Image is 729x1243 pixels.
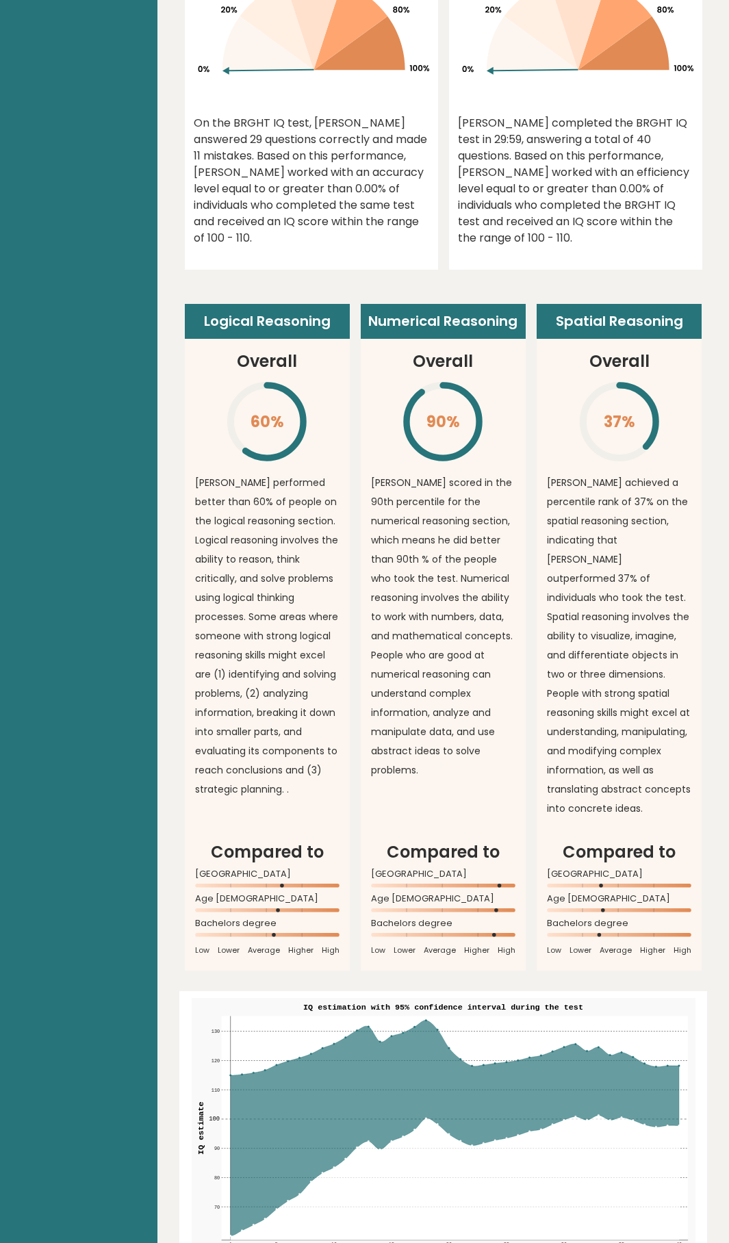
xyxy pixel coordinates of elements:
span: Bachelors degree [195,921,340,926]
text: 90 [214,1146,219,1151]
h3: Overall [237,349,297,374]
span: Higher [640,945,665,955]
svg: \ [226,381,308,463]
span: Average [248,945,280,955]
text: 110 [211,1087,219,1092]
svg: \ [578,381,661,463]
text: 130 [211,1029,219,1034]
span: Lower [394,945,415,955]
span: Low [371,945,385,955]
span: Age [DEMOGRAPHIC_DATA] [195,896,340,901]
div: On the BRGHT IQ test, [PERSON_NAME] answered 29 questions correctly and made 11 mistakes. Based o... [194,115,429,246]
span: Age [DEMOGRAPHIC_DATA] [371,896,515,901]
h2: Compared to [547,840,691,864]
h3: Overall [589,349,650,374]
h2: Compared to [195,840,340,864]
p: [PERSON_NAME] achieved a percentile rank of 37% on the spatial reasoning section, indicating that... [547,473,691,818]
span: Bachelors degree [547,921,691,926]
text: 120 [211,1058,219,1064]
span: High [674,945,691,955]
span: Higher [288,945,314,955]
p: [PERSON_NAME] performed better than 60% of people on the logical reasoning section. Logical reaso... [195,473,340,799]
span: Low [195,945,209,955]
span: Low [547,945,561,955]
p: [PERSON_NAME] scored in the 90th percentile for the numerical reasoning section, which means he d... [371,473,515,780]
text: 100 [209,1116,220,1123]
text: 70 [214,1205,219,1210]
h2: Compared to [371,840,515,864]
span: Average [424,945,456,955]
header: Spatial Reasoning [537,304,702,339]
span: [GEOGRAPHIC_DATA] [371,871,515,877]
span: Average [600,945,632,955]
span: Lower [570,945,591,955]
text: IQ estimate [196,1101,205,1155]
div: [PERSON_NAME] completed the BRGHT IQ test in 29:59, answering a total of 40 questions. Based on t... [458,115,693,246]
span: Higher [464,945,489,955]
span: Bachelors degree [371,921,515,926]
svg: \ [402,381,484,463]
text: 80 [214,1175,219,1181]
span: Age [DEMOGRAPHIC_DATA] [547,896,691,901]
span: [GEOGRAPHIC_DATA] [547,871,691,877]
header: Logical Reasoning [185,304,350,339]
span: High [322,945,340,955]
text: IQ estimation with 95% confidence interval during the test [303,1002,584,1012]
header: Numerical Reasoning [361,304,526,339]
span: Lower [218,945,240,955]
span: High [498,945,515,955]
span: [GEOGRAPHIC_DATA] [195,871,340,877]
h3: Overall [413,349,473,374]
